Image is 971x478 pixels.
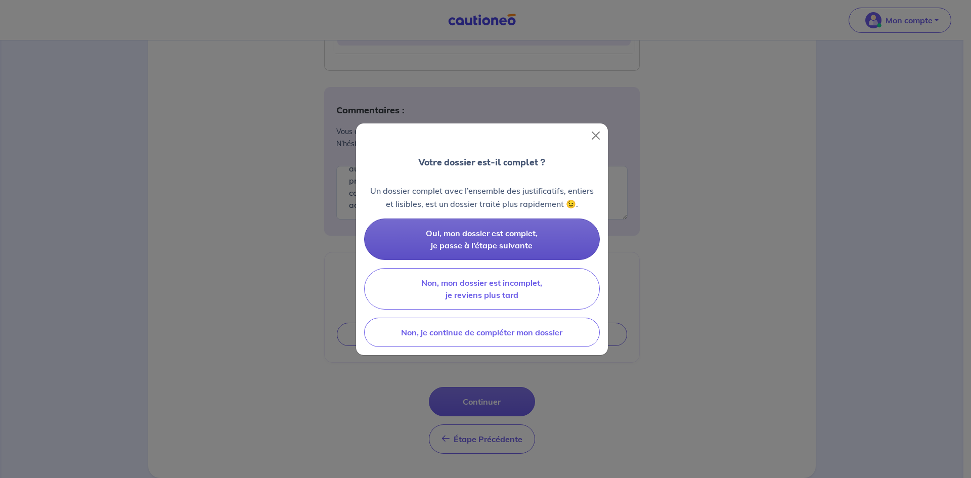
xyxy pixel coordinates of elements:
p: Un dossier complet avec l’ensemble des justificatifs, entiers et lisibles, est un dossier traité ... [364,184,600,210]
span: Non, mon dossier est incomplet, je reviens plus tard [421,278,542,300]
span: Oui, mon dossier est complet, je passe à l’étape suivante [426,228,538,250]
button: Non, mon dossier est incomplet, je reviens plus tard [364,268,600,310]
button: Oui, mon dossier est complet, je passe à l’étape suivante [364,219,600,260]
p: Votre dossier est-il complet ? [418,156,545,169]
button: Close [588,127,604,144]
button: Non, je continue de compléter mon dossier [364,318,600,347]
span: Non, je continue de compléter mon dossier [401,327,562,337]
